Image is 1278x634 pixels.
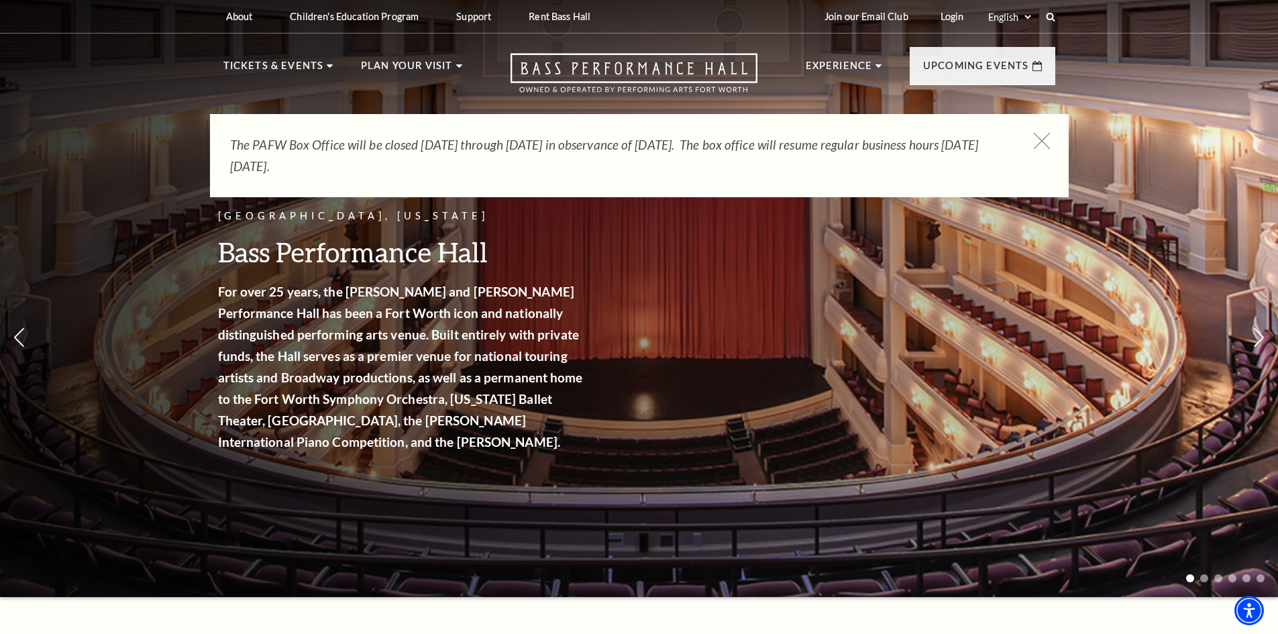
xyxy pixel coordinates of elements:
p: About [226,11,253,22]
p: Upcoming Events [923,58,1029,82]
h3: Bass Performance Hall [218,235,587,269]
p: Rent Bass Hall [529,11,590,22]
em: The PAFW Box Office will be closed [DATE] through [DATE] in observance of [DATE]. The box office ... [230,137,978,174]
p: Plan Your Visit [361,58,453,82]
p: Support [456,11,491,22]
p: Tickets & Events [223,58,324,82]
select: Select: [986,11,1033,23]
p: Experience [806,58,873,82]
strong: For over 25 years, the [PERSON_NAME] and [PERSON_NAME] Performance Hall has been a Fort Worth ico... [218,284,583,450]
a: Open this option [462,53,806,106]
p: Children's Education Program [290,11,419,22]
div: Accessibility Menu [1234,596,1264,625]
p: [GEOGRAPHIC_DATA], [US_STATE] [218,208,587,225]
